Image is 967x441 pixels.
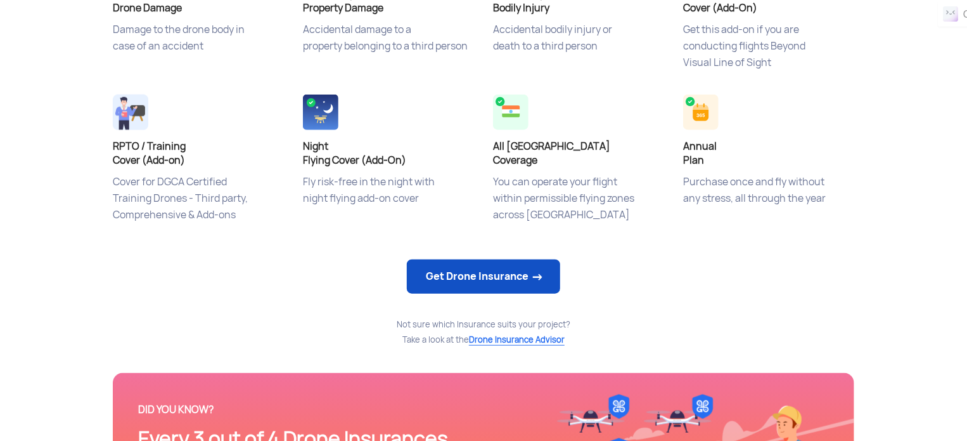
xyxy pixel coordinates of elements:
p: You can operate your flight within permissible flying zones across [GEOGRAPHIC_DATA] [493,174,664,237]
p: Cover for DGCA Certified Training Drones - Third party, Comprehensive & Add-ons [113,174,284,237]
div: DID YOU KNOW? [138,398,829,421]
h4: All [GEOGRAPHIC_DATA] Coverage [493,140,664,168]
h4: Annual Plan [683,140,854,168]
p: Accidental damage to a property belonging to a third person [303,22,474,85]
a: Get Drone Insurance [407,260,560,294]
h4: RPTO / Training Cover (Add-on) [113,140,284,168]
span: Drone Insurance Advisor [469,334,565,346]
p: Damage to the drone body in case of an accident [113,22,284,85]
p: Get this add-on if you are conducting flights Beyond Visual Line of Sight [683,22,854,85]
p: Fly risk-free in the night with night flying add-on cover [303,174,474,237]
h4: Night Flying Cover (Add-On) [303,140,474,168]
div: Not sure which Insurance suits your project? Take a look at the [113,317,854,348]
p: Accidental bodily injury or death to a third person [493,22,664,85]
p: Purchase once and fly without any stress, all through the year [683,174,854,237]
